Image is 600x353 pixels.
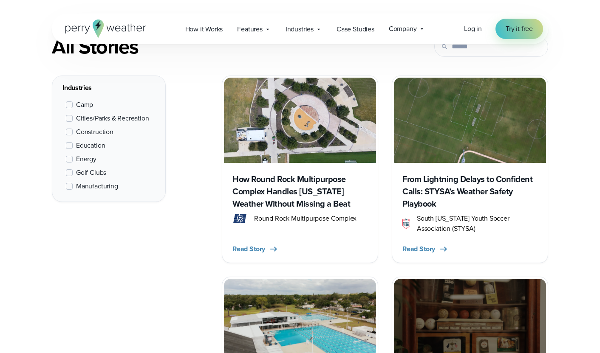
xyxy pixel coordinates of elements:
[506,24,533,34] span: Try it free
[232,213,247,224] img: round rock
[237,24,263,34] span: Features
[185,24,223,34] span: How it Works
[417,213,538,234] span: South [US_STATE] Youth Soccer Association (STYSA)
[76,154,96,164] span: Energy
[232,173,368,210] h3: How Round Rock Multipurpose Complex Handles [US_STATE] Weather Without Missing a Beat
[337,24,374,34] span: Case Studies
[254,213,357,224] span: Round Rock Multipurpose Complex
[76,140,105,151] span: Education
[495,19,543,39] a: Try it free
[392,76,548,263] a: From Lightning Delays to Confident Calls: STYSA’s Weather Safety Playbook STYSA South [US_STATE] ...
[76,127,113,137] span: Construction
[76,181,118,191] span: Manufacturing
[232,244,279,254] button: Read Story
[62,83,155,93] div: Industries
[76,168,106,178] span: Golf Clubs
[52,35,378,59] div: All Stories
[178,20,230,38] a: How it Works
[222,76,378,263] a: Round Rock Complex How Round Rock Multipurpose Complex Handles [US_STATE] Weather Without Missing...
[402,244,449,254] button: Read Story
[76,113,149,123] span: Cities/Parks & Recreation
[286,24,314,34] span: Industries
[76,100,93,110] span: Camp
[402,173,538,210] h3: From Lightning Delays to Confident Calls: STYSA’s Weather Safety Playbook
[389,24,417,34] span: Company
[464,24,482,34] a: Log in
[402,244,435,254] span: Read Story
[232,244,265,254] span: Read Story
[224,78,376,163] img: Round Rock Complex
[329,20,382,38] a: Case Studies
[402,219,410,229] img: STYSA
